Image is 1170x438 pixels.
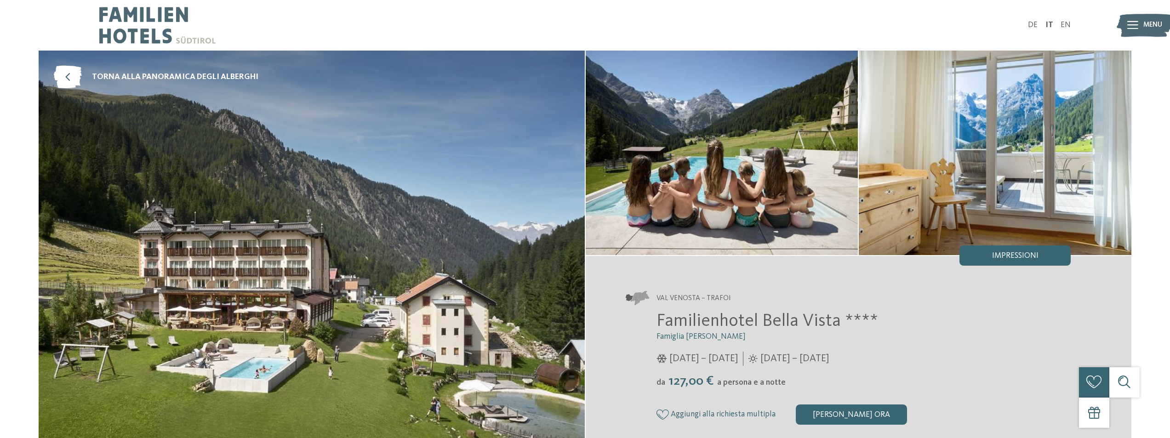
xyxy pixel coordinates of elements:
[717,379,786,387] span: a persona e a notte
[656,379,665,387] span: da
[1143,20,1162,30] span: Menu
[656,333,746,341] span: Famiglia [PERSON_NAME]
[1045,21,1053,29] a: IT
[54,66,258,89] a: torna alla panoramica degli alberghi
[748,354,758,364] i: Orari d'apertura estate
[796,404,907,425] div: [PERSON_NAME] ora
[656,313,878,330] span: Familienhotel Bella Vista ****
[859,51,1131,255] img: Il family hotel in Val Venosta nel cuore del Parco Nazionale
[992,252,1039,260] span: Impressioni
[656,354,667,364] i: Orari d'apertura inverno
[760,352,829,366] span: [DATE] – [DATE]
[671,410,776,419] span: Aggiungi alla richiesta multipla
[92,72,258,83] span: torna alla panoramica degli alberghi
[1061,21,1071,29] a: EN
[666,375,716,388] span: 127,00 €
[586,51,858,255] img: Il family hotel in Val Venosta nel cuore del Parco Nazionale
[1028,21,1038,29] a: DE
[656,294,731,304] span: Val Venosta – Trafoi
[669,352,738,366] span: [DATE] – [DATE]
